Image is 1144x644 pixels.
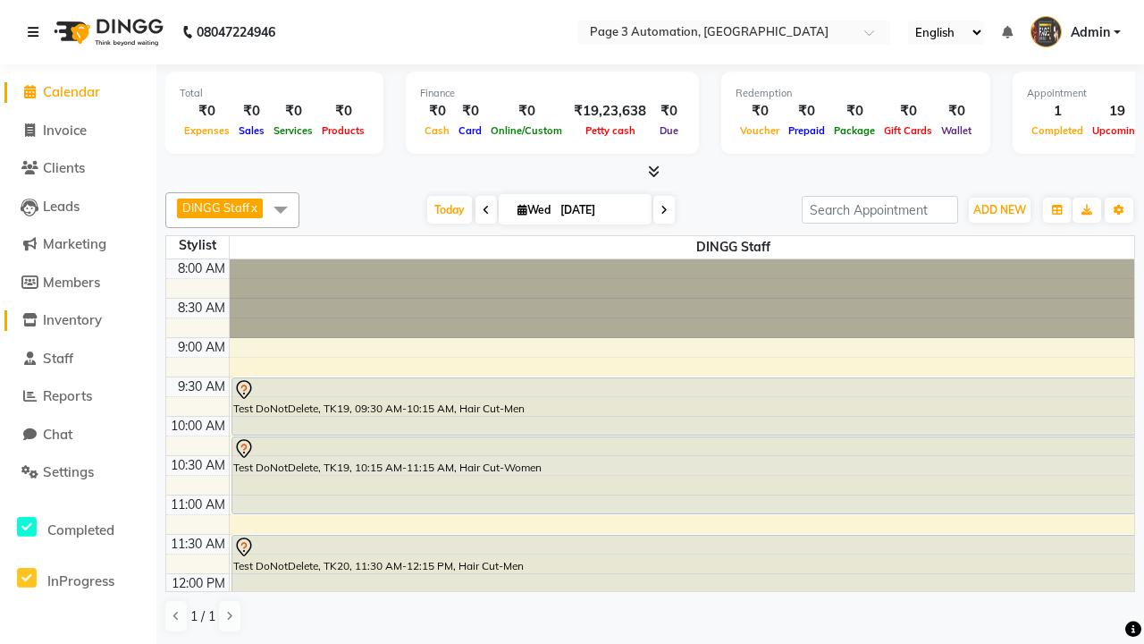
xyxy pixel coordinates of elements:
[829,124,879,137] span: Package
[174,338,229,357] div: 9:00 AM
[43,426,72,443] span: Chat
[43,83,100,100] span: Calendar
[43,235,106,252] span: Marketing
[1027,124,1088,137] span: Completed
[182,200,249,215] span: DINGG Staff
[784,101,829,122] div: ₹0
[879,101,937,122] div: ₹0
[269,124,317,137] span: Services
[317,124,369,137] span: Products
[234,101,269,122] div: ₹0
[168,574,229,593] div: 12:00 PM
[167,535,229,554] div: 11:30 AM
[4,425,152,445] a: Chat
[427,196,472,224] span: Today
[46,7,168,57] img: logo
[317,101,369,122] div: ₹0
[43,350,73,367] span: Staff
[4,310,152,331] a: Inventory
[166,236,229,255] div: Stylist
[973,203,1026,216] span: ADD NEW
[4,121,152,141] a: Invoice
[1027,101,1088,122] div: 1
[4,386,152,407] a: Reports
[567,101,653,122] div: ₹19,23,638
[555,197,644,224] input: 2025-10-01
[802,196,958,224] input: Search Appointment
[197,7,275,57] b: 08047224946
[784,124,829,137] span: Prepaid
[47,572,114,589] span: InProgress
[43,198,80,215] span: Leads
[736,86,976,101] div: Redemption
[420,86,685,101] div: Finance
[969,198,1030,223] button: ADD NEW
[167,496,229,514] div: 11:00 AM
[486,124,567,137] span: Online/Custom
[4,273,152,293] a: Members
[454,101,486,122] div: ₹0
[736,101,784,122] div: ₹0
[43,387,92,404] span: Reports
[167,456,229,475] div: 10:30 AM
[4,82,152,103] a: Calendar
[174,299,229,318] div: 8:30 AM
[4,158,152,179] a: Clients
[43,159,85,176] span: Clients
[1030,16,1062,47] img: Admin
[4,197,152,217] a: Leads
[736,124,784,137] span: Voucher
[4,349,152,369] a: Staff
[47,521,114,538] span: Completed
[180,86,369,101] div: Total
[829,101,879,122] div: ₹0
[1071,23,1110,42] span: Admin
[420,101,454,122] div: ₹0
[4,462,152,483] a: Settings
[43,463,94,480] span: Settings
[167,417,229,436] div: 10:00 AM
[234,124,269,137] span: Sales
[180,124,234,137] span: Expenses
[174,377,229,396] div: 9:30 AM
[420,124,454,137] span: Cash
[937,101,976,122] div: ₹0
[486,101,567,122] div: ₹0
[513,203,555,216] span: Wed
[249,200,257,215] a: x
[655,124,683,137] span: Due
[4,234,152,255] a: Marketing
[454,124,486,137] span: Card
[653,101,685,122] div: ₹0
[581,124,640,137] span: Petty cash
[937,124,976,137] span: Wallet
[190,607,215,626] span: 1 / 1
[43,122,87,139] span: Invoice
[43,274,100,291] span: Members
[174,259,229,278] div: 8:00 AM
[43,311,102,328] span: Inventory
[269,101,317,122] div: ₹0
[879,124,937,137] span: Gift Cards
[180,101,234,122] div: ₹0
